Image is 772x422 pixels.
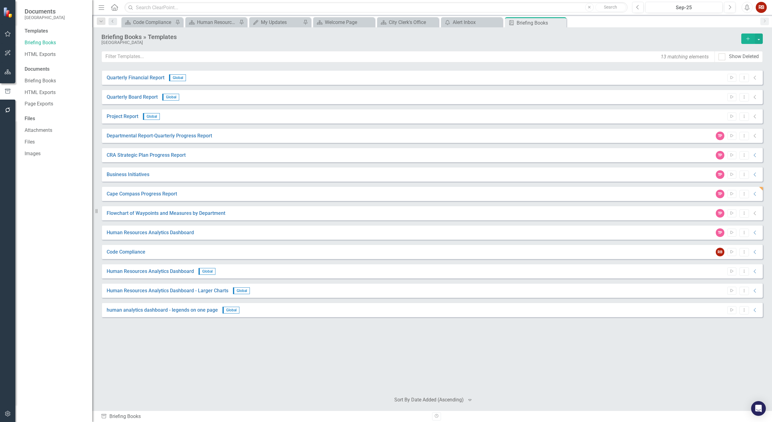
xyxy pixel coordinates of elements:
span: Global [223,307,239,314]
div: TP [716,228,724,237]
span: Search [604,5,617,10]
div: Open Intercom Messenger [751,401,766,416]
a: Cape Compass Progress Report [107,191,177,198]
span: Global [169,74,186,81]
a: Alert Inbox [443,18,501,26]
a: Flowchart of Waypoints and Measures by Department [107,210,225,217]
button: RB [756,2,767,13]
a: Business Initiatives [107,171,149,178]
a: My Updates [251,18,301,26]
a: Project Report [107,113,138,120]
a: Attachments [25,127,86,134]
div: 13 matching elements [659,52,710,62]
button: Search [595,3,626,12]
a: Page Exports [25,101,86,108]
span: Global [199,268,215,275]
a: Images [25,150,86,157]
a: Human Resources Analytics Dashboard [187,18,238,26]
div: My Updates [261,18,301,26]
div: Templates [25,28,86,35]
span: Global [162,94,179,101]
div: Briefing Books [517,19,565,27]
div: Human Resources Analytics Dashboard [197,18,238,26]
span: Documents [25,8,65,15]
input: Filter Templates... [101,51,715,62]
div: TP [716,132,724,140]
div: Briefing Books » Templates [101,34,738,40]
a: Departmental Report-Quarterly Progress Report [107,132,212,140]
div: Code Compliance [133,18,174,26]
a: Quarterly Board Report [107,94,158,101]
a: CRA Strategic Plan Progress Report [107,152,186,159]
div: Briefing Books [101,413,427,420]
div: TP [716,151,724,160]
div: Files [25,115,86,122]
a: human analytics dashboard - legends on one page [107,307,218,314]
span: Global [143,113,160,120]
div: Welcome Page [325,18,373,26]
div: Alert Inbox [453,18,501,26]
div: TP [716,170,724,179]
a: Code Compliance [107,249,145,256]
a: HTML Exports [25,51,86,58]
div: RB [716,248,724,256]
a: Human Resources Analytics Dashboard [107,229,194,236]
a: HTML Exports [25,89,86,96]
img: ClearPoint Strategy [3,7,14,18]
div: TP [716,209,724,218]
div: TP [716,190,724,198]
div: Sep-25 [648,4,720,11]
button: Sep-25 [645,2,723,13]
a: Quarterly Financial Report [107,74,164,81]
a: Welcome Page [315,18,373,26]
div: [GEOGRAPHIC_DATA] [101,40,738,45]
div: Show Deleted [729,53,759,60]
input: Search ClearPoint... [124,2,628,13]
a: Human Resources Analytics Dashboard [107,268,194,275]
a: Code Compliance [123,18,174,26]
a: Files [25,139,86,146]
small: [GEOGRAPHIC_DATA] [25,15,65,20]
a: City Clerk's Office [379,18,437,26]
div: Documents [25,66,86,73]
span: Global [233,287,250,294]
div: City Clerk's Office [389,18,437,26]
a: Human Resources Analytics Dashboard - Larger Charts [107,287,228,294]
a: Briefing Books [25,77,86,85]
a: Briefing Books [25,39,86,46]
